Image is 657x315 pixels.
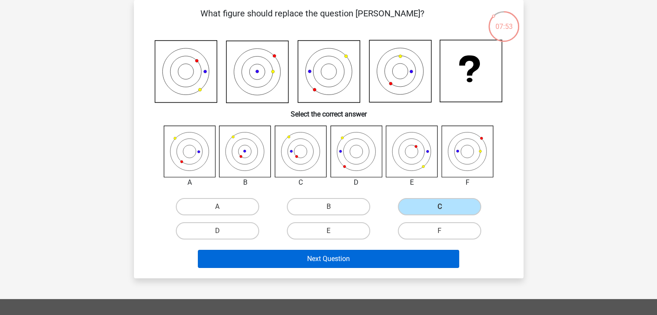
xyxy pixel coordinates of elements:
h6: Select the correct answer [148,103,510,118]
label: F [398,222,481,239]
div: F [435,177,500,188]
p: What figure should replace the question [PERSON_NAME]? [148,7,477,33]
label: D [176,222,259,239]
button: Next Question [198,250,459,268]
label: C [398,198,481,215]
div: A [157,177,222,188]
label: A [176,198,259,215]
label: B [287,198,370,215]
div: C [268,177,333,188]
label: E [287,222,370,239]
div: 07:53 [488,10,520,32]
div: D [324,177,389,188]
div: B [213,177,278,188]
div: E [379,177,444,188]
